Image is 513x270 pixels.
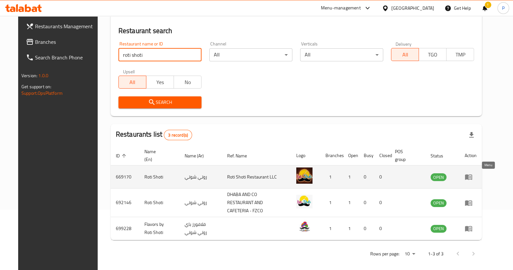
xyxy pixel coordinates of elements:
[421,50,444,59] span: TGO
[21,89,63,97] a: Support.OpsPlatform
[296,167,312,184] img: Roti Shoti
[116,152,128,160] span: ID
[296,193,312,210] img: Roti Shoti
[464,127,479,143] div: Export file
[21,82,51,91] span: Get support on:
[144,148,172,163] span: Name (En)
[227,152,255,160] span: Ref. Name
[21,50,104,65] a: Search Branch Phone
[139,166,179,189] td: Roti Shoti
[502,5,505,12] span: P
[118,26,474,36] h2: Restaurant search
[222,166,291,189] td: Roti Shoti Restaurant LLC
[431,199,446,207] span: OPEN
[21,18,104,34] a: Restaurants Management
[343,189,359,217] td: 1
[395,148,418,163] span: POS group
[343,166,359,189] td: 1
[179,166,222,189] td: روتي شوتي
[370,250,399,258] p: Rows per page:
[111,146,482,240] table: enhanced table
[343,146,359,166] th: Open
[139,217,179,240] td: Flavors by Roti Shoti
[21,34,104,50] a: Branches
[111,217,139,240] td: 699228
[21,71,37,80] span: Version:
[449,50,471,59] span: TMP
[222,189,291,217] td: DHABA AND CO RESTAURANT AND CAFETERIA - FZCO
[431,174,446,181] span: OPEN
[431,152,452,160] span: Status
[146,76,174,89] button: Yes
[296,219,312,235] img: Flavors by Roti Shoti
[123,69,135,74] label: Upsell
[359,146,374,166] th: Busy
[320,166,343,189] td: 1
[431,225,446,232] span: OPEN
[374,217,390,240] td: 0
[164,132,192,138] span: 3 record(s)
[320,146,343,166] th: Branches
[185,152,212,160] span: Name (Ar)
[465,199,477,207] div: Menu
[118,76,146,89] button: All
[174,76,202,89] button: No
[35,38,99,46] span: Branches
[343,217,359,240] td: 1
[164,130,192,140] div: Total records count
[291,146,320,166] th: Logo
[116,129,192,140] h2: Restaurants list
[209,48,292,61] div: All
[179,217,222,240] td: فلافورز باي روتي شوتي
[391,5,434,12] div: [GEOGRAPHIC_DATA]
[428,250,444,258] p: 1-3 of 3
[320,189,343,217] td: 1
[118,48,202,61] input: Search for restaurant name or ID..
[38,71,48,80] span: 1.0.0
[35,22,99,30] span: Restaurants Management
[179,189,222,217] td: روتي شوتي
[394,50,416,59] span: All
[35,54,99,61] span: Search Branch Phone
[359,217,374,240] td: 0
[431,225,446,233] div: OPEN
[359,189,374,217] td: 0
[118,96,202,108] button: Search
[465,225,477,232] div: Menu
[446,48,474,61] button: TMP
[391,48,419,61] button: All
[111,189,139,217] td: 692146
[111,166,139,189] td: 669170
[374,166,390,189] td: 0
[374,189,390,217] td: 0
[459,146,482,166] th: Action
[374,146,390,166] th: Closed
[149,78,171,87] span: Yes
[139,189,179,217] td: Roti Shoti
[402,249,418,259] div: Rows per page:
[321,4,361,12] div: Menu-management
[396,42,412,46] label: Delivery
[124,98,196,106] span: Search
[419,48,446,61] button: TGO
[320,217,343,240] td: 1
[300,48,383,61] div: All
[359,166,374,189] td: 0
[121,78,144,87] span: All
[177,78,199,87] span: No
